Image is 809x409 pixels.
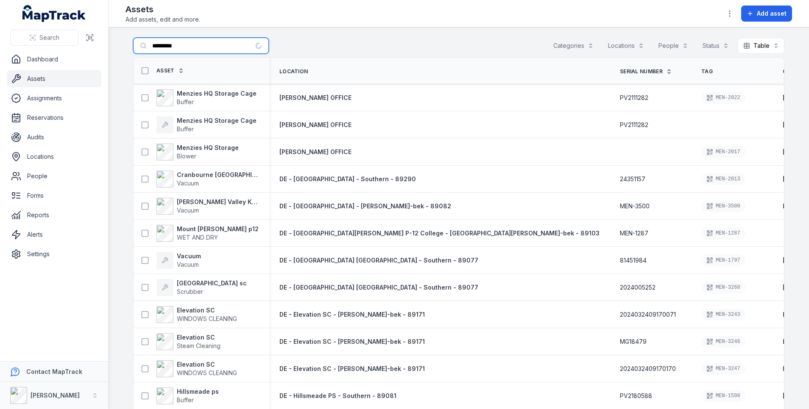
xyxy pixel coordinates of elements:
[126,15,200,24] span: Add assets, edit and more.
[31,392,80,399] strong: [PERSON_NAME]
[279,121,351,129] a: [PERSON_NAME] OFFICE
[279,311,425,318] span: DE - Elevation SC - [PERSON_NAME]-bek - 89171
[7,187,101,204] a: Forms
[7,129,101,146] a: Audits
[177,288,203,295] span: Scrubber
[620,94,648,102] span: PV2111282
[156,67,175,74] span: Asset
[7,51,101,68] a: Dashboard
[653,38,694,54] button: People
[279,202,451,210] span: DE - [GEOGRAPHIC_DATA] - [PERSON_NAME]-bek - 89082
[177,89,257,98] strong: Menzies HQ Storage Cage
[7,226,101,243] a: Alerts
[279,310,425,319] a: DE - Elevation SC - [PERSON_NAME]-bek - 89171
[156,116,257,133] a: Menzies HQ Storage CageBuffer
[177,98,194,105] span: Buffer
[7,109,101,126] a: Reservations
[279,68,308,75] span: Location
[177,234,218,241] span: WET AND DRY
[156,279,247,296] a: [GEOGRAPHIC_DATA] scScrubber
[279,175,416,182] span: DE - [GEOGRAPHIC_DATA] - Southern - 89290
[177,387,219,396] strong: Hillsmeade ps
[741,6,792,22] button: Add asset
[701,92,745,104] div: MEN-2022
[126,3,200,15] h2: Assets
[177,180,199,187] span: Vacuum
[620,68,672,75] a: Serial Number
[177,396,194,403] span: Buffer
[701,254,745,266] div: MEN-1797
[279,202,451,210] a: DE - [GEOGRAPHIC_DATA] - [PERSON_NAME]-bek - 89082
[757,9,787,18] span: Add asset
[701,336,745,348] div: MEN-3246
[279,337,425,346] a: DE - Elevation SC - [PERSON_NAME]-bek - 89171
[279,284,478,291] span: DE - [GEOGRAPHIC_DATA] [GEOGRAPHIC_DATA] - Southern - 89077
[620,175,645,183] span: 24351157
[279,121,351,128] span: [PERSON_NAME] OFFICE
[701,68,713,75] span: Tag
[177,315,237,322] span: WINDOWS CLEANING
[7,246,101,263] a: Settings
[697,38,734,54] button: Status
[279,283,478,292] a: DE - [GEOGRAPHIC_DATA] [GEOGRAPHIC_DATA] - Southern - 89077
[156,171,259,188] a: Cranbourne [GEOGRAPHIC_DATA]Vacuum
[279,365,425,373] a: DE - Elevation SC - [PERSON_NAME]-bek - 89171
[738,38,784,54] button: Table
[177,369,237,376] span: WINDOWS CLEANING
[7,168,101,185] a: People
[177,342,220,349] span: Steam Cleaning
[620,256,647,265] span: 81451984
[156,360,237,377] a: Elevation SCWINDOWS CLEANING
[26,368,82,375] strong: Contact MapTrack
[177,306,237,315] strong: Elevation SC
[177,252,201,260] strong: Vacuum
[156,144,239,160] a: Menzies HQ StorageBlower
[177,125,194,133] span: Buffer
[156,387,219,404] a: Hillsmeade psBuffer
[177,152,196,160] span: Blower
[701,390,745,402] div: MEN-1598
[701,146,745,158] div: MEN-2017
[7,70,101,87] a: Assets
[701,227,745,239] div: MEN-1287
[701,363,745,375] div: MEN-3247
[701,200,745,212] div: MEN-3500
[279,229,600,237] span: DE - [GEOGRAPHIC_DATA][PERSON_NAME] P-12 College - [GEOGRAPHIC_DATA][PERSON_NAME]-bek - 89103
[177,360,237,369] strong: Elevation SC
[177,333,220,342] strong: Elevation SC
[39,33,59,42] span: Search
[22,5,86,22] a: MapTrack
[156,252,201,269] a: VacuumVacuum
[177,116,257,125] strong: Menzies HQ Storage Cage
[156,89,257,106] a: Menzies HQ Storage CageBuffer
[620,310,676,319] span: 2024032409170071
[279,392,396,399] span: DE - Hillsmeade PS - Southern - 89081
[701,309,745,321] div: MEN-3243
[156,333,220,350] a: Elevation SCSteam Cleaning
[7,90,101,107] a: Assignments
[279,148,351,156] a: [PERSON_NAME] OFFICE
[620,337,647,346] span: MG18479
[177,261,199,268] span: Vacuum
[156,306,237,323] a: Elevation SCWINDOWS CLEANING
[279,175,416,183] a: DE - [GEOGRAPHIC_DATA] - Southern - 89290
[620,365,676,373] span: 2024032409170170
[279,338,425,345] span: DE - Elevation SC - [PERSON_NAME]-bek - 89171
[279,257,478,264] span: DE - [GEOGRAPHIC_DATA] [GEOGRAPHIC_DATA] - Southern - 89077
[603,38,650,54] button: Locations
[7,148,101,165] a: Locations
[156,225,259,242] a: Mount [PERSON_NAME] p12WET AND DRY
[620,68,663,75] span: Serial Number
[279,256,478,265] a: DE - [GEOGRAPHIC_DATA] [GEOGRAPHIC_DATA] - Southern - 89077
[156,198,259,215] a: [PERSON_NAME] Valley KororoitVacuum
[701,173,745,185] div: MEN-2013
[701,282,745,293] div: MEN-3268
[177,171,259,179] strong: Cranbourne [GEOGRAPHIC_DATA]
[620,121,648,129] span: PV2111282
[7,207,101,224] a: Reports
[177,279,247,287] strong: [GEOGRAPHIC_DATA] sc
[620,392,652,400] span: PV2180588
[156,67,184,74] a: Asset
